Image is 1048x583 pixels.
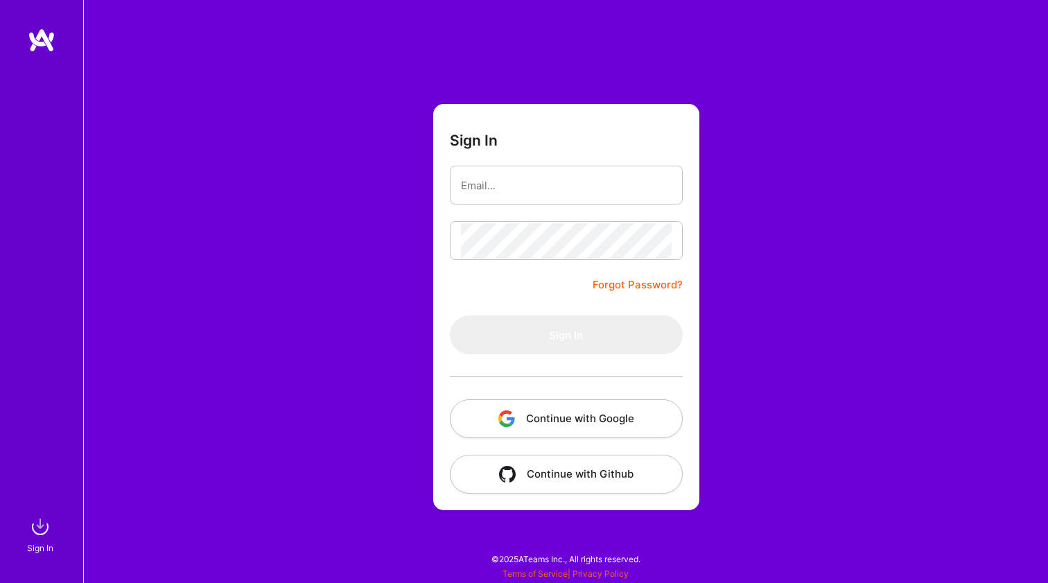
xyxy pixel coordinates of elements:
[503,568,568,579] a: Terms of Service
[26,513,54,541] img: sign in
[450,455,683,494] button: Continue with Github
[461,168,672,203] input: Email...
[503,568,629,579] span: |
[28,28,55,53] img: logo
[499,466,516,482] img: icon
[83,541,1048,576] div: © 2025 ATeams Inc., All rights reserved.
[573,568,629,579] a: Privacy Policy
[450,315,683,354] button: Sign In
[593,277,683,293] a: Forgot Password?
[498,410,515,427] img: icon
[29,513,54,555] a: sign inSign In
[450,399,683,438] button: Continue with Google
[27,541,53,555] div: Sign In
[450,132,498,149] h3: Sign In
